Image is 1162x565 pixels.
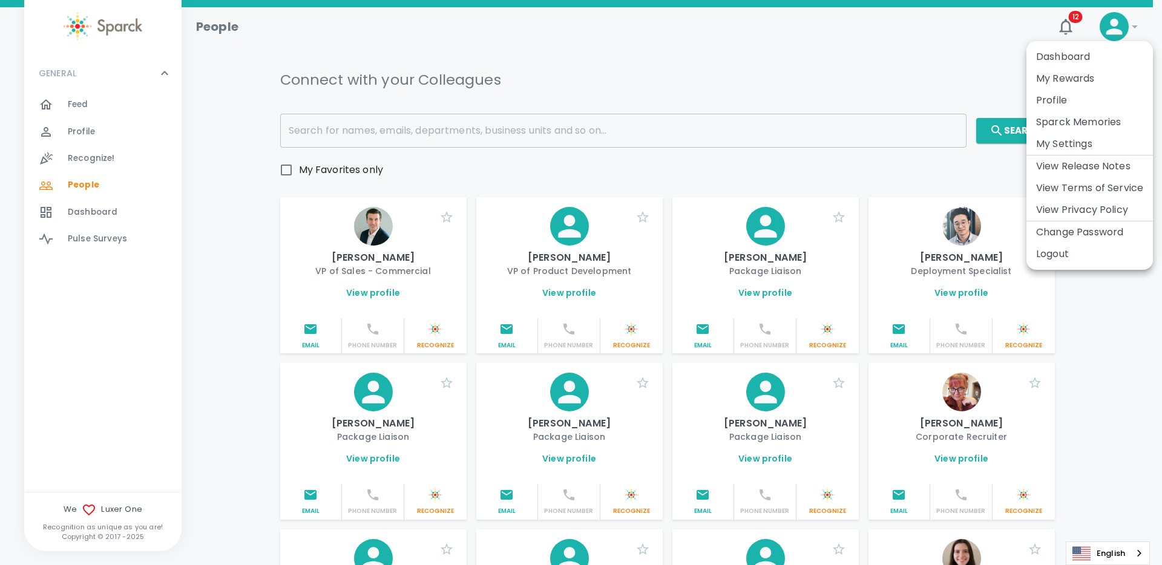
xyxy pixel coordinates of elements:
a: View Terms of Service [1036,181,1143,195]
a: View Privacy Policy [1036,203,1128,217]
aside: Language selected: English [1066,541,1150,565]
a: View Release Notes [1036,159,1131,174]
li: My Settings [1026,133,1153,155]
li: Dashboard [1026,46,1153,68]
li: My Rewards [1026,68,1153,90]
a: English [1066,542,1149,564]
li: Sparck Memories [1026,111,1153,133]
li: Logout [1026,243,1153,265]
li: Change Password [1026,221,1153,243]
div: Language [1066,541,1150,565]
li: Profile [1026,90,1153,111]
